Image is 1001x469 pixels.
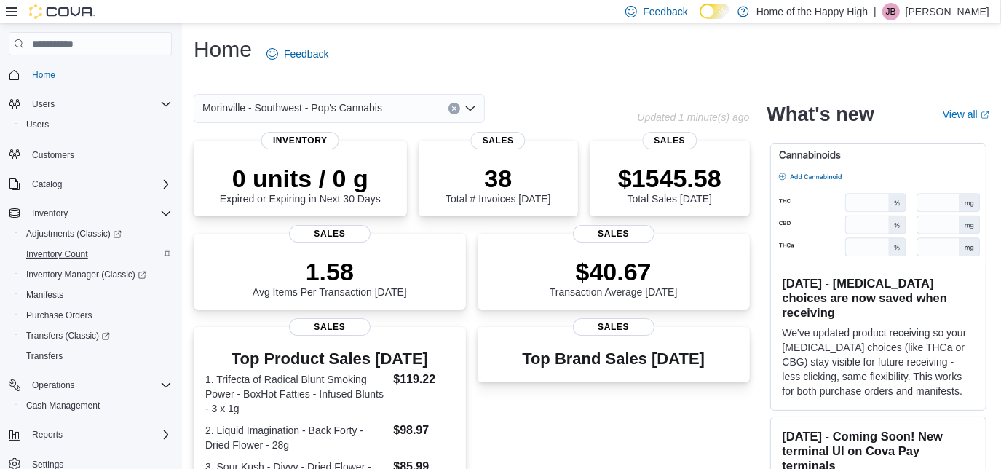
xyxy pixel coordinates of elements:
[15,305,178,326] button: Purchase Orders
[26,205,74,222] button: Inventory
[522,350,705,368] h3: Top Brand Sales [DATE]
[20,286,69,304] a: Manifests
[3,64,178,85] button: Home
[618,164,721,205] div: Total Sales [DATE]
[637,111,749,123] p: Updated 1 minute(s) ago
[393,422,454,439] dd: $98.97
[32,98,55,110] span: Users
[20,116,55,133] a: Users
[15,326,178,346] a: Transfers (Classic)
[3,375,178,395] button: Operations
[26,310,92,321] span: Purchase Orders
[20,397,106,414] a: Cash Management
[393,371,454,388] dd: $119.22
[573,225,654,243] span: Sales
[643,4,687,19] span: Feedback
[26,377,172,394] span: Operations
[220,164,381,205] div: Expired or Expiring in Next 30 Days
[220,164,381,193] p: 0 units / 0 g
[20,397,172,414] span: Cash Management
[471,132,526,149] span: Sales
[15,264,178,285] a: Inventory Manager (Classic)
[15,114,178,135] button: Users
[253,257,407,286] p: 1.58
[448,103,460,114] button: Clear input
[3,174,178,194] button: Catalog
[26,228,122,240] span: Adjustments (Classic)
[15,244,178,264] button: Inventory Count
[26,289,63,301] span: Manifests
[20,347,68,365] a: Transfers
[26,426,68,444] button: Reports
[20,266,172,283] span: Inventory Manager (Classic)
[20,266,152,283] a: Inventory Manager (Classic)
[20,225,127,243] a: Adjustments (Classic)
[26,377,81,394] button: Operations
[261,39,334,68] a: Feedback
[20,327,172,344] span: Transfers (Classic)
[783,276,974,320] h3: [DATE] - [MEDICAL_DATA] choices are now saved when receiving
[26,350,63,362] span: Transfers
[26,145,172,163] span: Customers
[26,330,110,342] span: Transfers (Classic)
[783,326,974,398] p: We've updated product receiving so your [MEDICAL_DATA] choices (like THCa or CBG) stay visible fo...
[26,426,172,444] span: Reports
[981,111,989,119] svg: External link
[26,176,172,193] span: Catalog
[205,350,454,368] h3: Top Product Sales [DATE]
[32,149,74,161] span: Customers
[3,203,178,224] button: Inventory
[26,176,68,193] button: Catalog
[20,307,98,324] a: Purchase Orders
[446,164,550,193] p: 38
[289,225,371,243] span: Sales
[886,3,896,20] span: JB
[3,94,178,114] button: Users
[550,257,678,286] p: $40.67
[284,47,328,61] span: Feedback
[874,3,877,20] p: |
[26,400,100,411] span: Cash Management
[20,347,172,365] span: Transfers
[261,132,339,149] span: Inventory
[20,116,172,133] span: Users
[26,248,88,260] span: Inventory Count
[464,103,476,114] button: Open list of options
[20,286,172,304] span: Manifests
[26,95,60,113] button: Users
[20,245,172,263] span: Inventory Count
[26,119,49,130] span: Users
[289,318,371,336] span: Sales
[26,269,146,280] span: Inventory Manager (Classic)
[943,109,989,120] a: View allExternal link
[20,327,116,344] a: Transfers (Classic)
[205,423,387,452] dt: 2. Liquid Imagination - Back Forty - Dried Flower - 28g
[3,425,178,445] button: Reports
[618,164,721,193] p: $1545.58
[32,208,68,219] span: Inventory
[700,4,730,19] input: Dark Mode
[29,4,95,19] img: Cova
[573,318,654,336] span: Sales
[202,99,382,117] span: Morinville - Southwest - Pop's Cannabis
[32,379,75,391] span: Operations
[26,95,172,113] span: Users
[26,66,61,84] a: Home
[15,395,178,416] button: Cash Management
[253,257,407,298] div: Avg Items Per Transaction [DATE]
[15,285,178,305] button: Manifests
[20,307,172,324] span: Purchase Orders
[194,35,252,64] h1: Home
[756,3,868,20] p: Home of the Happy High
[550,257,678,298] div: Transaction Average [DATE]
[15,224,178,244] a: Adjustments (Classic)
[906,3,989,20] p: [PERSON_NAME]
[205,372,387,416] dt: 1. Trifecta of Radical Blunt Smoking Power - BoxHot Fatties - Infused Blunts - 3 x 1g
[3,143,178,165] button: Customers
[26,205,172,222] span: Inventory
[15,346,178,366] button: Transfers
[767,103,874,126] h2: What's new
[882,3,900,20] div: Jessica Bishop
[32,178,62,190] span: Catalog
